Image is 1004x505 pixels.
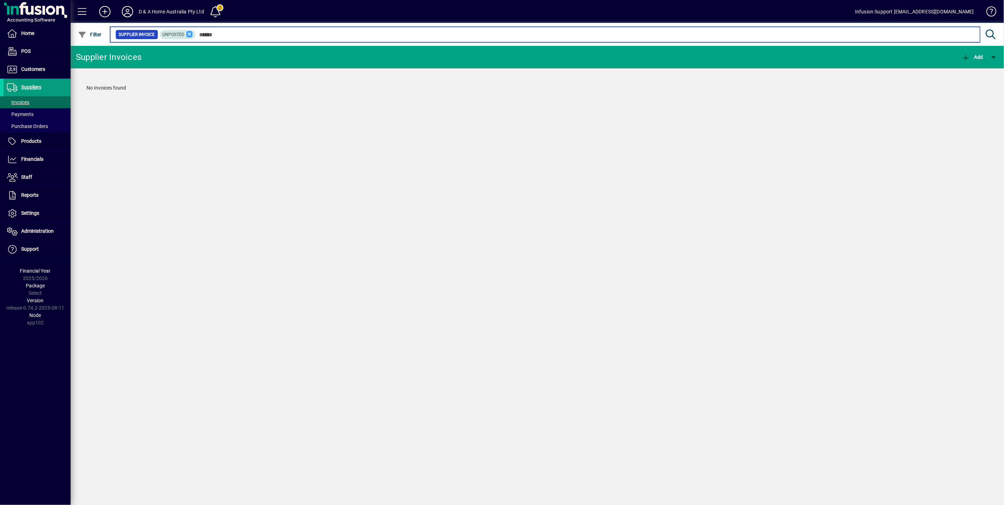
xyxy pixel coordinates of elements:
span: Version [27,298,44,303]
span: Products [21,138,41,144]
span: Support [21,246,39,252]
a: Payments [4,108,71,120]
span: Node [30,312,41,318]
span: Supplier Invoice [119,31,155,38]
span: Financials [21,156,43,162]
span: Invoices [7,99,29,105]
button: Profile [116,5,139,18]
button: Filter [76,28,103,41]
span: Financial Year [20,268,51,274]
button: Add [960,51,985,63]
mat-chip: Invoice Status: Unposted [160,30,196,39]
a: Staff [4,169,71,186]
a: Knowledge Base [981,1,995,24]
span: Add [962,54,983,60]
span: Staff [21,174,32,180]
span: Reports [21,192,38,198]
a: Products [4,133,71,150]
span: Administration [21,228,54,234]
button: Add [94,5,116,18]
span: Payments [7,111,34,117]
span: Package [26,283,45,288]
div: D & A Home Australia Pty Ltd [139,6,204,17]
a: POS [4,43,71,60]
a: Reports [4,187,71,204]
span: Customers [21,66,45,72]
span: POS [21,48,31,54]
a: Customers [4,61,71,78]
span: Suppliers [21,84,41,90]
a: Administration [4,223,71,240]
a: Invoices [4,96,71,108]
span: Purchase Orders [7,123,48,129]
div: Infusion Support [EMAIL_ADDRESS][DOMAIN_NAME] [855,6,974,17]
span: Unposted [163,32,185,37]
a: Home [4,25,71,42]
span: Home [21,30,34,36]
div: No Invoices found [79,77,995,99]
div: Supplier Invoices [76,51,142,63]
a: Purchase Orders [4,120,71,132]
a: Financials [4,151,71,168]
a: Settings [4,205,71,222]
span: Filter [78,32,102,37]
span: Settings [21,210,39,216]
a: Support [4,241,71,258]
